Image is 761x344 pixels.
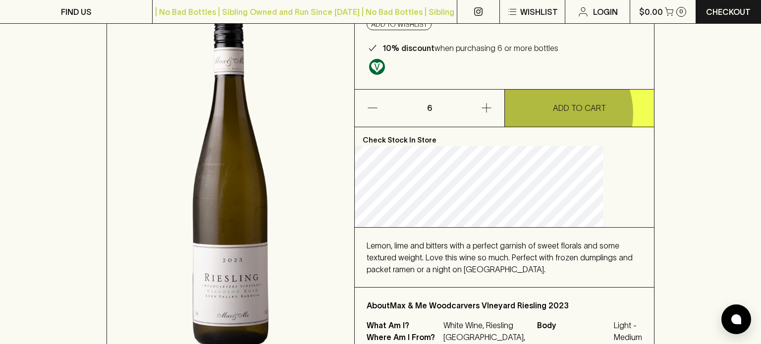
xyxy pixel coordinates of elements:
[418,90,441,127] p: 6
[382,42,558,54] p: when purchasing 6 or more bottles
[706,6,751,18] p: Checkout
[367,241,633,274] span: Lemon, lime and bitters with a perfect garnish of sweet florals and some textured weight. Love th...
[367,319,441,331] p: What Am I?
[679,9,683,14] p: 0
[443,319,525,331] p: White Wine, Riesling
[537,319,611,343] span: Body
[614,319,642,343] span: Light - Medium
[505,90,654,127] button: ADD TO CART
[355,127,654,146] p: Check Stock In Store
[367,18,432,30] button: Add to wishlist
[369,59,385,75] img: Vegan
[61,6,92,18] p: FIND US
[367,56,387,77] a: Made without the use of any animal products.
[639,6,663,18] p: $0.00
[593,6,618,18] p: Login
[520,6,558,18] p: Wishlist
[382,44,435,52] b: 10% discount
[367,299,642,311] p: About Max & Me Woodcarvers VIneyard Riesling 2023
[731,314,741,324] img: bubble-icon
[553,102,606,114] p: ADD TO CART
